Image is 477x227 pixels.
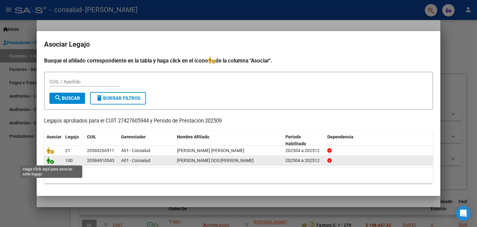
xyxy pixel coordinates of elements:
[121,148,150,153] span: A01 - Consalud
[44,130,63,151] datatable-header-cell: Asociar
[121,158,150,163] span: A01 - Consalud
[87,134,96,139] span: CUIL
[285,134,306,146] span: Periodo Habilitado
[96,94,103,102] mat-icon: delete
[177,134,209,139] span: Nombre Afiliado
[87,147,114,154] div: 20560266511
[65,148,70,153] span: 21
[44,117,433,125] p: Legajos aprobados para el CUIT 27427605944 y Período de Prestación 202509
[54,94,62,102] mat-icon: search
[87,157,114,164] div: 20584910543
[175,130,283,151] datatable-header-cell: Nombre Afiliado
[96,95,140,101] span: Borrar Filtros
[119,130,175,151] datatable-header-cell: Gerenciador
[285,147,322,154] div: 202504 a 202512
[49,93,85,104] button: Buscar
[47,134,61,139] span: Asociar
[283,130,325,151] datatable-header-cell: Periodo Habilitado
[44,57,433,65] h4: Busque el afiliado correspondiente en la tabla y haga click en el ícono de la columna "Asociar".
[63,130,84,151] datatable-header-cell: Legajo
[65,158,73,163] span: 100
[44,168,433,183] div: 2 registros
[325,130,433,151] datatable-header-cell: Dependencia
[285,157,322,164] div: 202504 a 202512
[456,206,471,221] div: Open Intercom Messenger
[327,134,353,139] span: Dependencia
[177,158,254,163] span: GALARZA DOS SANTOS MATEO ELIAN
[177,148,244,153] span: BAEZ BRUNO UZIEL PEDRO
[65,134,79,139] span: Legajo
[84,130,119,151] datatable-header-cell: CUIL
[54,95,80,101] span: Buscar
[121,134,146,139] span: Gerenciador
[44,39,433,50] h2: Asociar Legajo
[90,92,146,104] button: Borrar Filtros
